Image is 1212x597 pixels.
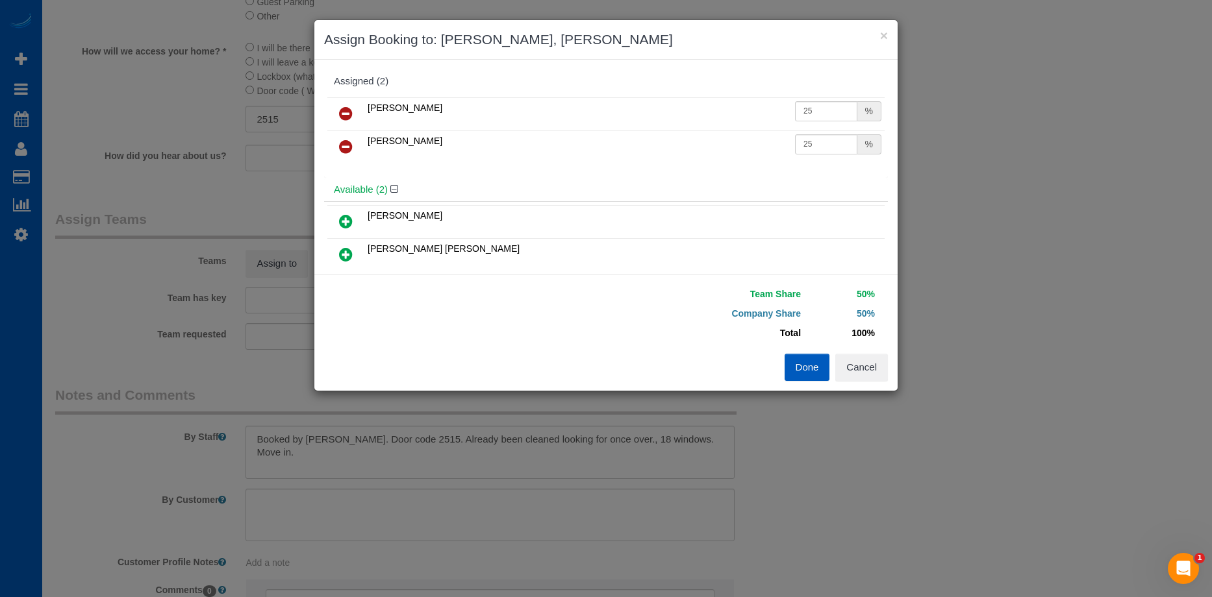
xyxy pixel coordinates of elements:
button: Done [785,354,830,381]
h3: Assign Booking to: [PERSON_NAME], [PERSON_NAME] [324,30,888,49]
button: Cancel [835,354,888,381]
span: 1 [1194,553,1205,563]
td: 50% [804,304,878,323]
div: Assigned (2) [334,76,878,87]
td: 100% [804,323,878,343]
td: 50% [804,284,878,304]
iframe: Intercom live chat [1168,553,1199,584]
button: × [880,29,888,42]
span: [PERSON_NAME] [368,210,442,221]
td: Total [616,323,804,343]
div: % [857,101,881,121]
span: [PERSON_NAME] [PERSON_NAME] [368,243,520,254]
td: Team Share [616,284,804,304]
span: [PERSON_NAME] [368,136,442,146]
div: % [857,134,881,154]
span: [PERSON_NAME] [368,103,442,113]
h4: Available (2) [334,184,878,195]
td: Company Share [616,304,804,323]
